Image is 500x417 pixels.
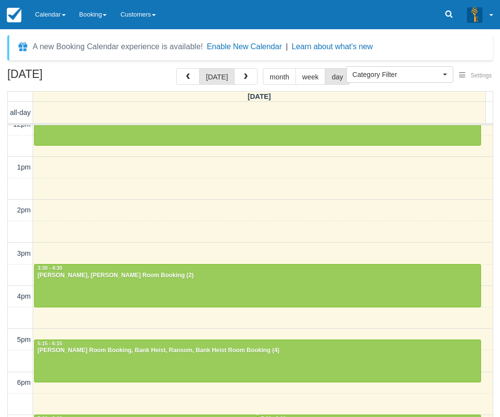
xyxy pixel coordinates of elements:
button: week [296,68,326,85]
span: 6pm [17,379,31,386]
span: 3pm [17,249,31,257]
div: [PERSON_NAME] Room Booking, Bank Heist, Ransom, Bank Heist Room Booking (4) [37,347,478,355]
span: 5:15 - 6:15 [37,341,62,346]
img: checkfront-main-nav-mini-logo.png [7,8,21,22]
h2: [DATE] [7,68,130,86]
a: Learn about what's new [292,42,373,51]
a: 3:30 - 4:30[PERSON_NAME], [PERSON_NAME] Room Booking (2) [34,264,481,307]
span: 3:30 - 4:30 [37,265,62,271]
div: A new Booking Calendar experience is available! [33,41,203,53]
span: 4pm [17,292,31,300]
button: month [263,68,296,85]
span: 12pm [13,120,31,128]
span: 2pm [17,206,31,214]
span: all-day [10,109,31,116]
span: 5pm [17,336,31,343]
button: day [325,68,350,85]
button: Enable New Calendar [207,42,282,52]
span: Settings [471,72,492,79]
div: [PERSON_NAME], [PERSON_NAME] Room Booking (2) [37,272,478,280]
span: [DATE] [248,93,271,100]
span: 1pm [17,163,31,171]
button: Category Filter [346,66,453,83]
a: 5:15 - 6:15[PERSON_NAME] Room Booking, Bank Heist, Ransom, Bank Heist Room Booking (4) [34,340,481,382]
button: [DATE] [199,68,235,85]
button: Settings [453,69,498,83]
span: Category Filter [352,70,441,79]
img: A3 [467,7,482,22]
span: | [286,42,288,51]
